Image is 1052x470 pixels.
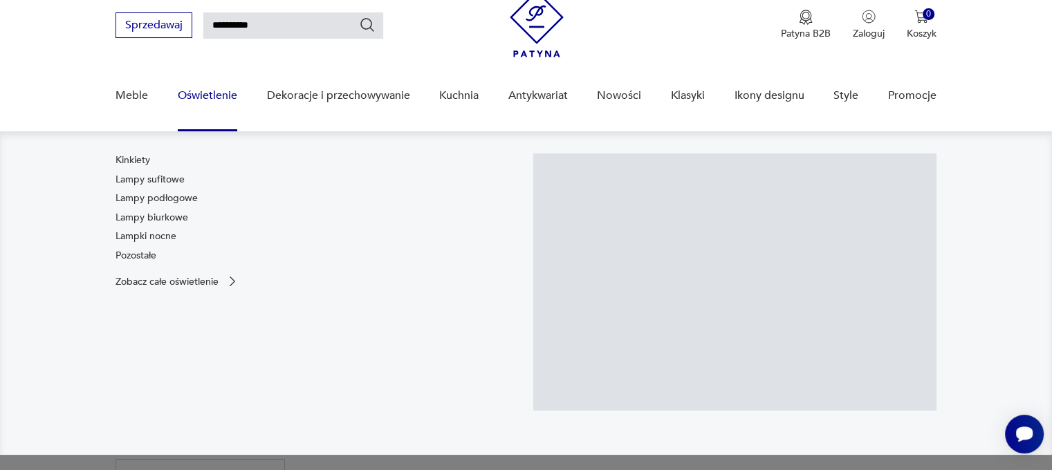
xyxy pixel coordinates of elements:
a: Style [833,69,858,122]
iframe: Smartsupp widget button [1005,415,1044,453]
a: Lampy podłogowe [116,191,198,205]
a: Kinkiety [116,153,150,167]
a: Dekoracje i przechowywanie [266,69,409,122]
p: Koszyk [907,27,936,40]
a: Sprzedawaj [116,21,192,31]
a: Meble [116,69,148,122]
button: Patyna B2B [781,10,831,40]
p: Patyna B2B [781,27,831,40]
button: Sprzedawaj [116,12,192,38]
button: Szukaj [359,17,376,33]
a: Promocje [888,69,936,122]
a: Ikony designu [734,69,804,122]
img: Ikona koszyka [914,10,928,23]
a: Antykwariat [508,69,568,122]
img: Ikonka użytkownika [862,10,876,23]
a: Zobacz całe oświetlenie [116,274,239,288]
img: Ikona medalu [799,10,813,25]
a: Nowości [597,69,641,122]
p: Zobacz całe oświetlenie [116,277,219,286]
a: Pozostałe [116,249,156,263]
a: Klasyki [671,69,705,122]
a: Ikona medaluPatyna B2B [781,10,831,40]
a: Lampki nocne [116,229,176,243]
p: Zaloguj [853,27,885,40]
button: Zaloguj [853,10,885,40]
a: Oświetlenie [178,69,237,122]
button: 0Koszyk [907,10,936,40]
div: 0 [923,8,934,20]
a: Lampy biurkowe [116,211,188,225]
a: Kuchnia [439,69,479,122]
a: Lampy sufitowe [116,173,185,187]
